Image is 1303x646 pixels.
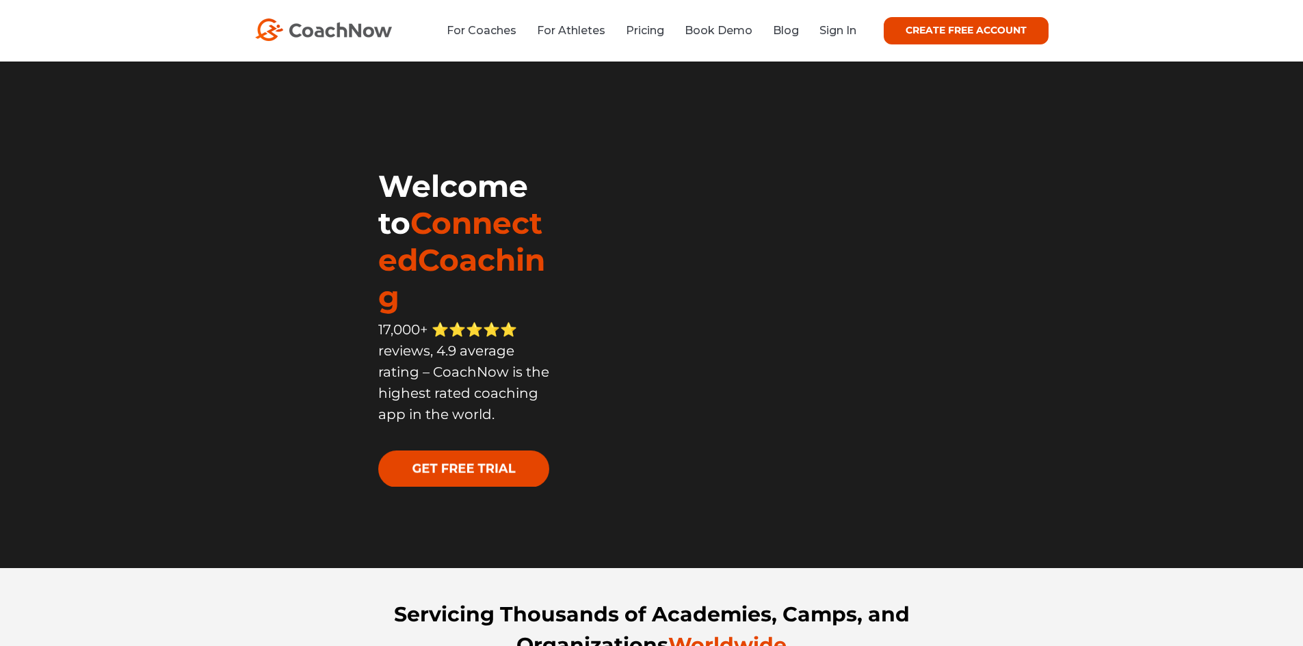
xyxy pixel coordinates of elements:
h1: Welcome to [378,167,553,315]
span: ConnectedCoaching [378,204,545,315]
a: For Coaches [447,24,516,37]
a: Pricing [626,24,664,37]
img: GET FREE TRIAL [378,450,549,487]
a: For Athletes [537,24,605,37]
a: Blog [773,24,799,37]
a: Sign In [819,24,856,37]
span: 17,000+ ⭐️⭐️⭐️⭐️⭐️ reviews, 4.9 average rating – CoachNow is the highest rated coaching app in th... [378,321,549,422]
a: Book Demo [685,24,752,37]
img: CoachNow Logo [255,18,392,41]
a: CREATE FREE ACCOUNT [884,17,1049,44]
